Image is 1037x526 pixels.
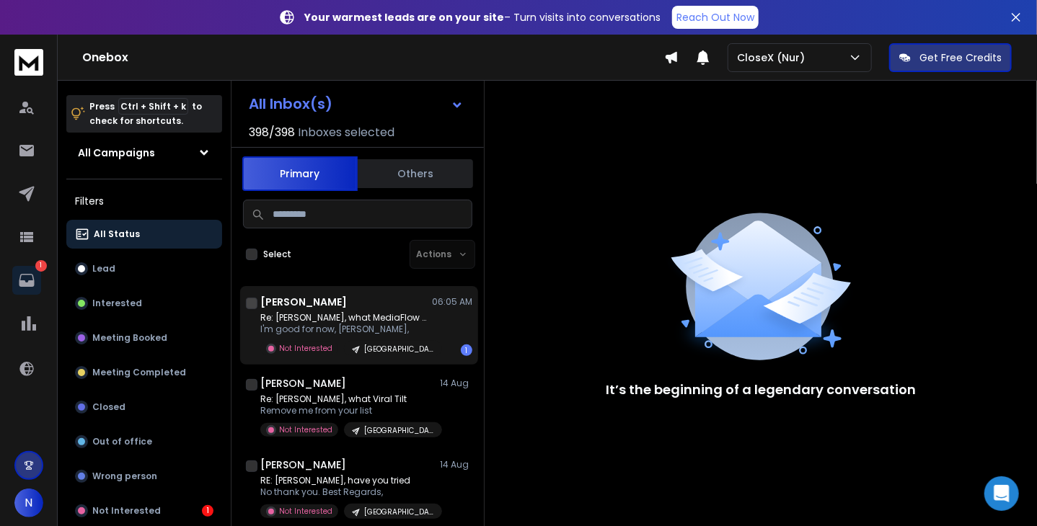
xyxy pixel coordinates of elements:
[432,296,472,308] p: 06:05 AM
[14,489,43,517] button: N
[66,220,222,249] button: All Status
[92,367,186,378] p: Meeting Completed
[304,10,504,24] strong: Your warmest leads are on your site
[37,37,102,49] div: Domain: [URL]
[159,85,243,94] div: Keywords by Traffic
[118,98,188,115] span: Ctrl + Shift + k
[304,10,661,24] p: – Turn visits into conversations
[66,393,222,422] button: Closed
[39,84,50,95] img: tab_domain_overview_orange.svg
[92,505,161,517] p: Not Interested
[260,376,346,391] h1: [PERSON_NAME]
[66,324,222,352] button: Meeting Booked
[14,49,43,76] img: logo
[92,298,142,309] p: Interested
[358,158,473,190] button: Others
[92,263,115,275] p: Lead
[237,89,475,118] button: All Inbox(s)
[82,49,664,66] h1: Onebox
[66,138,222,167] button: All Campaigns
[144,84,155,95] img: tab_keywords_by_traffic_grey.svg
[676,10,754,24] p: Reach Out Now
[249,97,332,111] h1: All Inbox(s)
[89,99,202,128] p: Press to check for shortcuts.
[23,23,35,35] img: logo_orange.svg
[66,496,222,525] button: Not Interested1
[279,343,332,354] p: Not Interested
[298,124,394,141] h3: Inboxes selected
[66,289,222,318] button: Interested
[440,459,472,471] p: 14 Aug
[260,486,433,498] p: No thank you. Best Regards,
[260,324,433,335] p: I'm good for now, [PERSON_NAME],
[260,393,433,405] p: Re: [PERSON_NAME], what Viral Tilt
[242,156,358,191] button: Primary
[260,312,433,324] p: Re: [PERSON_NAME], what MediaFlow might
[737,50,811,65] p: CloseX (Nur)
[35,260,47,272] p: 1
[40,23,71,35] div: v 4.0.25
[202,505,213,517] div: 1
[440,378,472,389] p: 14 Aug
[279,506,332,517] p: Not Interested
[66,254,222,283] button: Lead
[461,344,472,356] div: 1
[260,475,433,486] p: RE: [PERSON_NAME], have you tried
[606,380,916,400] p: It’s the beginning of a legendary conversation
[260,405,433,416] p: Remove me from your list
[263,249,291,260] label: Select
[672,6,759,29] a: Reach Out Now
[92,436,152,447] p: Out of office
[66,191,222,211] h3: Filters
[66,427,222,456] button: Out of office
[364,344,433,355] p: [GEOGRAPHIC_DATA]-[US_STATE]-SEO-11-Aug-25
[364,507,433,517] p: [GEOGRAPHIC_DATA]-[US_STATE]-SEO-11-Aug-25
[92,332,167,344] p: Meeting Booked
[260,295,347,309] h1: [PERSON_NAME]
[919,50,1002,65] p: Get Free Credits
[249,124,295,141] span: 398 / 398
[92,471,157,482] p: Wrong person
[55,85,129,94] div: Domain Overview
[364,425,433,436] p: [GEOGRAPHIC_DATA]-[US_STATE]-SEO-11-Aug-25
[260,458,346,472] h1: [PERSON_NAME]
[889,43,1012,72] button: Get Free Credits
[92,401,125,413] p: Closed
[984,476,1019,511] div: Open Intercom Messenger
[23,37,35,49] img: website_grey.svg
[12,266,41,295] a: 1
[66,358,222,387] button: Meeting Completed
[279,424,332,435] p: Not Interested
[66,462,222,491] button: Wrong person
[78,146,155,160] h1: All Campaigns
[94,228,140,240] p: All Status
